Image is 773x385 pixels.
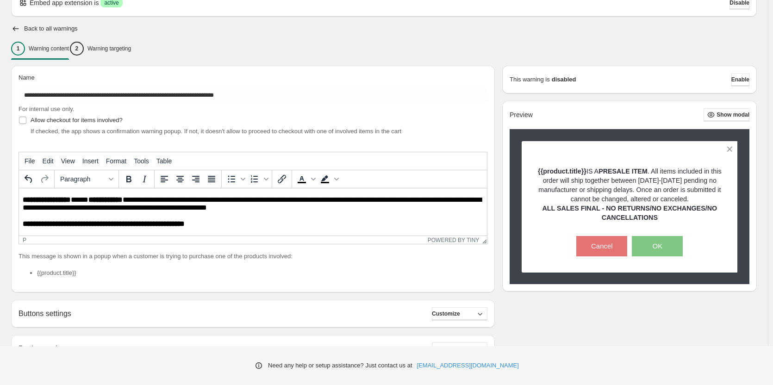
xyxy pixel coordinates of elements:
p: IS A . All items included in this order will ship together between [DATE]-[DATE] pending no manuf... [538,167,722,204]
button: Cancel [576,236,627,256]
button: Formats [56,171,117,187]
div: Numbered list [247,171,270,187]
span: Paragraph [60,175,106,183]
button: 2Warning targeting [70,39,131,58]
strong: disabled [552,75,576,84]
button: Undo [21,171,37,187]
strong: PRESALE ITEM [598,168,648,175]
p: Warning targeting [87,45,131,52]
span: If checked, the app shows a confirmation warning popup. If not, it doesn't allow to proceed to ch... [31,128,401,135]
a: [EMAIL_ADDRESS][DOMAIN_NAME] [417,361,519,370]
a: Powered by Tiny [428,237,480,243]
span: Customize [432,345,460,353]
button: Customize [432,307,487,320]
button: Italic [137,171,152,187]
strong: {{product.title}} [538,168,586,175]
span: View [61,157,75,165]
button: 1Warning content [11,39,69,58]
span: Format [106,157,126,165]
span: For internal use only. [19,106,74,112]
h2: Buttons settings [19,309,71,318]
p: This warning is [510,75,550,84]
button: Align left [156,171,172,187]
p: This message is shown in a popup when a customer is trying to purchase one of the products involved: [19,252,487,261]
span: Customize [432,310,460,317]
div: 1 [11,42,25,56]
strong: ALL SALES FINAL - NO RETURNS/NO EXCHANGES/NO CANCELLATIONS [542,205,717,221]
div: 2 [70,42,84,56]
button: Enable [731,73,749,86]
span: Enable [731,76,749,83]
h2: Design settings [19,344,69,353]
h2: Preview [510,111,533,119]
div: Bullet list [224,171,247,187]
span: File [25,157,35,165]
button: Insert/edit link [274,171,290,187]
button: Align center [172,171,188,187]
div: Background color [317,171,340,187]
span: Edit [43,157,54,165]
div: Text color [294,171,317,187]
button: OK [632,236,683,256]
li: {{product.title}} [37,268,487,278]
span: Insert [82,157,99,165]
span: Name [19,74,35,81]
span: Tools [134,157,149,165]
iframe: Rich Text Area [19,188,487,236]
button: Bold [121,171,137,187]
span: Table [156,157,172,165]
p: Warning content [29,45,69,52]
span: Show modal [717,111,749,118]
span: Allow checkout for items involved? [31,117,123,124]
button: Align right [188,171,204,187]
button: Show modal [704,108,749,121]
h2: Back to all warnings [24,25,78,32]
button: Customize [432,342,487,355]
button: Redo [37,171,52,187]
div: p [23,237,26,243]
div: Resize [479,236,487,244]
button: Justify [204,171,219,187]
